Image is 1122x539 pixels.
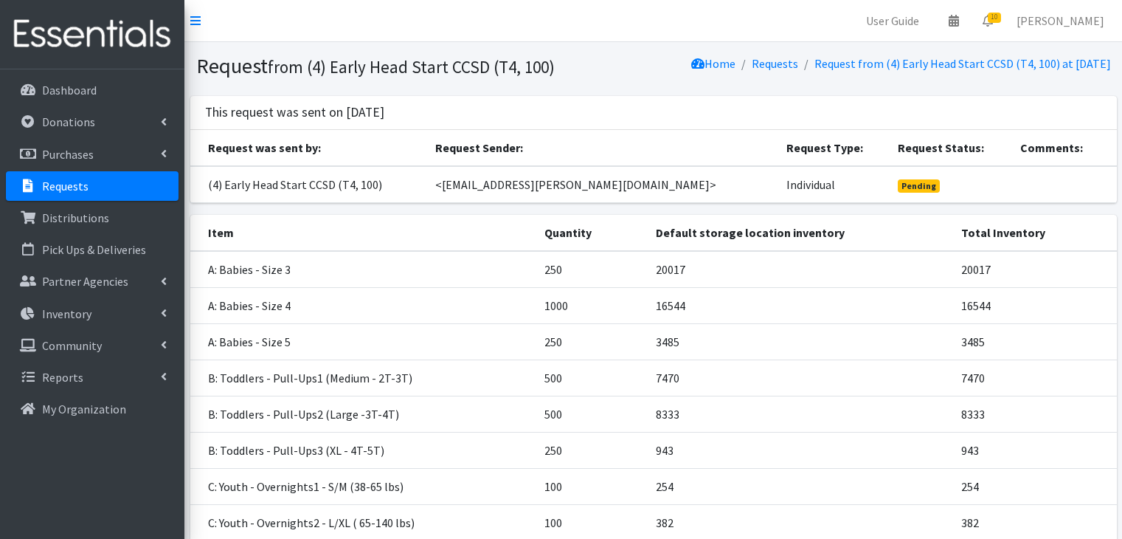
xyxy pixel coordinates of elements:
[778,130,889,166] th: Request Type:
[952,287,1116,323] td: 16544
[42,83,97,97] p: Dashboard
[42,147,94,162] p: Purchases
[42,210,109,225] p: Distributions
[988,13,1001,23] span: 10
[205,105,384,120] h3: This request was sent on [DATE]
[190,130,426,166] th: Request was sent by:
[190,251,536,288] td: A: Babies - Size 3
[952,396,1116,432] td: 8333
[190,432,536,468] td: B: Toddlers - Pull-Ups3 (XL - 4T-5T)
[647,251,953,288] td: 20017
[647,396,953,432] td: 8333
[647,360,953,396] td: 7470
[752,56,798,71] a: Requests
[190,166,426,203] td: (4) Early Head Start CCSD (T4, 100)
[889,130,1011,166] th: Request Status:
[196,53,648,79] h1: Request
[42,306,91,321] p: Inventory
[426,166,778,203] td: <[EMAIL_ADDRESS][PERSON_NAME][DOMAIN_NAME]>
[536,287,647,323] td: 1000
[898,179,940,193] span: Pending
[190,215,536,251] th: Item
[1005,6,1116,35] a: [PERSON_NAME]
[6,299,179,329] a: Inventory
[190,396,536,432] td: B: Toddlers - Pull-Ups2 (Large -3T-4T)
[647,468,953,504] td: 254
[647,323,953,360] td: 3485
[691,56,735,71] a: Home
[42,242,146,257] p: Pick Ups & Deliveries
[647,287,953,323] td: 16544
[952,251,1116,288] td: 20017
[647,215,953,251] th: Default storage location inventory
[6,331,179,360] a: Community
[6,203,179,233] a: Distributions
[42,274,128,289] p: Partner Agencies
[6,235,179,264] a: Pick Ups & Deliveries
[6,171,179,201] a: Requests
[190,360,536,396] td: B: Toddlers - Pull-Ups1 (Medium - 2T-3T)
[6,10,179,59] img: HumanEssentials
[190,287,536,323] td: A: Babies - Size 4
[1011,130,1116,166] th: Comments:
[778,166,889,203] td: Individual
[952,323,1116,360] td: 3485
[6,394,179,424] a: My Organization
[952,215,1116,251] th: Total Inventory
[42,179,89,193] p: Requests
[814,56,1111,71] a: Request from (4) Early Head Start CCSD (T4, 100) at [DATE]
[952,432,1116,468] td: 943
[190,468,536,504] td: C: Youth - Overnights1 - S/M (38-65 lbs)
[42,402,126,416] p: My Organization
[6,140,179,169] a: Purchases
[536,360,647,396] td: 500
[952,468,1116,504] td: 254
[536,215,647,251] th: Quantity
[952,360,1116,396] td: 7470
[190,323,536,360] td: A: Babies - Size 5
[536,396,647,432] td: 500
[6,75,179,105] a: Dashboard
[536,323,647,360] td: 250
[854,6,931,35] a: User Guide
[536,251,647,288] td: 250
[647,432,953,468] td: 943
[971,6,1005,35] a: 10
[536,432,647,468] td: 250
[426,130,778,166] th: Request Sender:
[268,56,555,78] small: from (4) Early Head Start CCSD (T4, 100)
[42,114,95,129] p: Donations
[6,363,179,392] a: Reports
[42,370,83,385] p: Reports
[42,338,102,353] p: Community
[6,267,179,296] a: Partner Agencies
[536,468,647,504] td: 100
[6,107,179,137] a: Donations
